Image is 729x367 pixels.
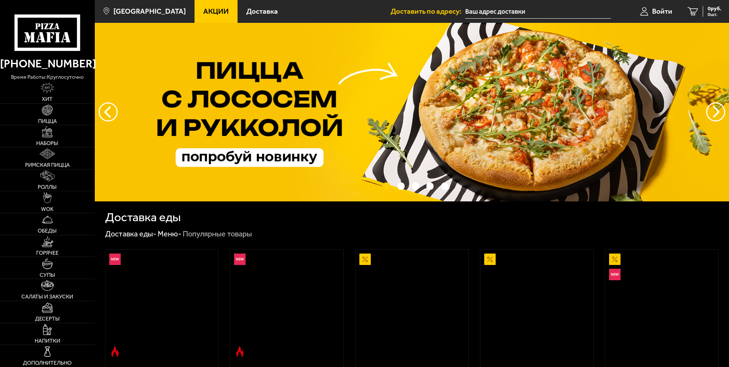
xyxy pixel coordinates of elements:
[203,8,229,15] span: Акции
[38,228,57,233] span: Обеды
[465,5,611,19] input: Ваш адрес доставки
[23,360,72,365] span: Дополнительно
[426,182,434,190] button: точки переключения
[36,140,58,146] span: Наборы
[397,182,405,190] button: точки переключения
[391,8,465,15] span: Доставить по адресу:
[383,182,390,190] button: точки переключения
[605,250,718,361] a: АкционныйНовинкаВсё включено
[109,346,121,357] img: Острое блюдо
[40,272,55,278] span: Супы
[652,8,672,15] span: Войти
[38,118,57,124] span: Пицца
[105,250,219,361] a: НовинкаОстрое блюдоРимская с креветками
[109,254,121,265] img: Новинка
[234,346,246,357] img: Острое блюдо
[21,294,73,299] span: Салаты и закуски
[183,229,252,239] div: Популярные товары
[708,6,721,11] span: 0 руб.
[35,338,60,343] span: Напитки
[158,229,182,238] a: Меню-
[480,250,593,361] a: АкционныйПепперони 25 см (толстое с сыром)
[36,250,59,255] span: Горячее
[359,254,371,265] img: Акционный
[25,162,70,168] span: Римская пицца
[105,211,181,223] h1: Доставка еды
[105,229,156,238] a: Доставка еды-
[42,96,53,102] span: Хит
[441,182,448,190] button: точки переключения
[609,269,621,280] img: Новинка
[230,250,343,361] a: НовинкаОстрое блюдоРимская с мясным ассорти
[113,8,186,15] span: [GEOGRAPHIC_DATA]
[708,12,721,17] span: 0 шт.
[35,316,60,321] span: Десерты
[484,254,496,265] img: Акционный
[99,102,118,121] button: следующий
[41,206,54,212] span: WOK
[38,184,57,190] span: Роллы
[246,8,278,15] span: Доставка
[356,250,469,361] a: АкционныйАль-Шам 25 см (тонкое тесто)
[234,254,246,265] img: Новинка
[609,254,621,265] img: Акционный
[706,102,725,121] button: предыдущий
[412,182,419,190] button: точки переключения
